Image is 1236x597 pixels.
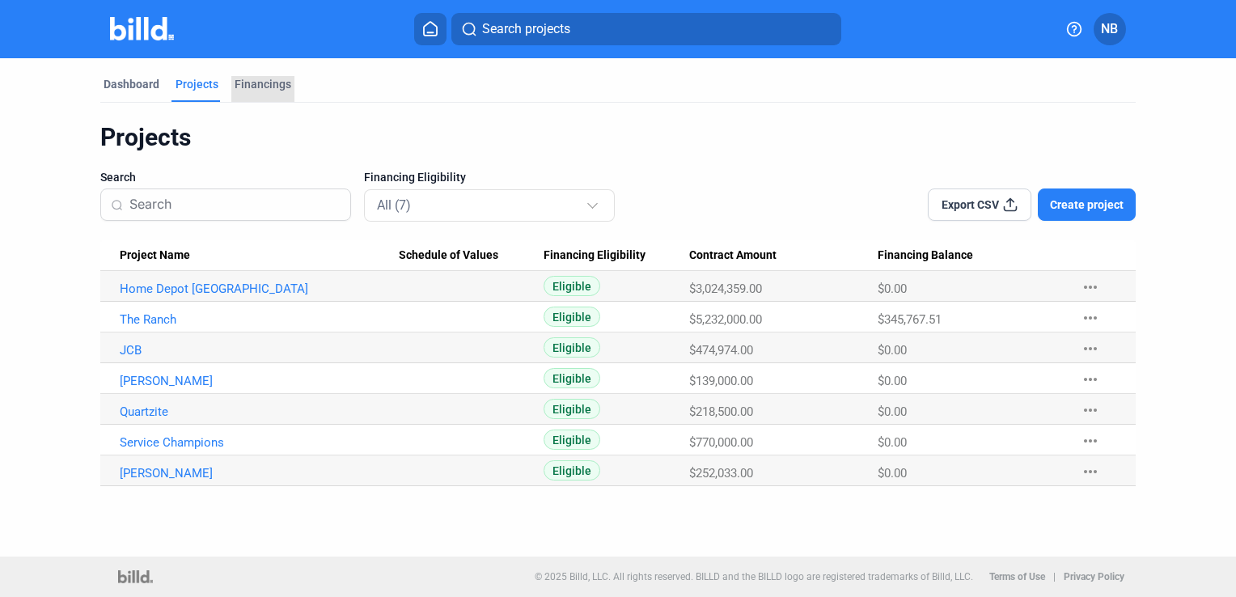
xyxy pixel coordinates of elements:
div: Contract Amount [689,248,878,263]
span: Eligible [544,430,600,450]
a: Quartzite [120,404,399,419]
span: Eligible [544,307,600,327]
span: $770,000.00 [689,435,753,450]
span: Financing Eligibility [364,169,466,185]
span: NB [1101,19,1118,39]
span: Eligible [544,399,600,419]
input: Search [129,188,341,222]
span: $0.00 [878,343,907,358]
div: Projects [176,76,218,92]
button: NB [1094,13,1126,45]
span: $3,024,359.00 [689,282,762,296]
span: $5,232,000.00 [689,312,762,327]
span: Eligible [544,276,600,296]
div: Schedule of Values [399,248,544,263]
span: Eligible [544,337,600,358]
span: $252,033.00 [689,466,753,481]
div: Financings [235,76,291,92]
img: logo [118,570,153,583]
img: Billd Company Logo [110,17,174,40]
span: Export CSV [942,197,999,213]
span: $218,500.00 [689,404,753,419]
b: Terms of Use [989,571,1045,582]
button: Create project [1038,188,1136,221]
span: $139,000.00 [689,374,753,388]
b: Privacy Policy [1064,571,1124,582]
a: [PERSON_NAME] [120,466,399,481]
span: Search [100,169,136,185]
div: Project Name [120,248,399,263]
div: Projects [100,122,1136,153]
p: © 2025 Billd, LLC. All rights reserved. BILLD and the BILLD logo are registered trademarks of Bil... [535,571,973,582]
span: Eligible [544,460,600,481]
span: Project Name [120,248,190,263]
mat-icon: more_horiz [1081,400,1100,420]
button: Export CSV [928,188,1031,221]
span: $0.00 [878,282,907,296]
button: Search projects [451,13,841,45]
span: $0.00 [878,374,907,388]
div: Financing Eligibility [544,248,689,263]
div: Dashboard [104,76,159,92]
a: Home Depot [GEOGRAPHIC_DATA] [120,282,399,296]
span: $0.00 [878,435,907,450]
div: Financing Balance [878,248,1065,263]
span: Contract Amount [689,248,777,263]
mat-icon: more_horiz [1081,370,1100,389]
a: The Ranch [120,312,399,327]
mat-select-trigger: All (7) [377,197,411,213]
mat-icon: more_horiz [1081,339,1100,358]
p: | [1053,571,1056,582]
span: Financing Balance [878,248,973,263]
span: Create project [1050,197,1124,213]
mat-icon: more_horiz [1081,277,1100,297]
a: JCB [120,343,399,358]
mat-icon: more_horiz [1081,462,1100,481]
span: Financing Eligibility [544,248,646,263]
span: $474,974.00 [689,343,753,358]
mat-icon: more_horiz [1081,431,1100,451]
a: Service Champions [120,435,399,450]
span: Search projects [482,19,570,39]
span: $345,767.51 [878,312,942,327]
span: Schedule of Values [399,248,498,263]
span: Eligible [544,368,600,388]
mat-icon: more_horiz [1081,308,1100,328]
span: $0.00 [878,404,907,419]
span: $0.00 [878,466,907,481]
a: [PERSON_NAME] [120,374,399,388]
